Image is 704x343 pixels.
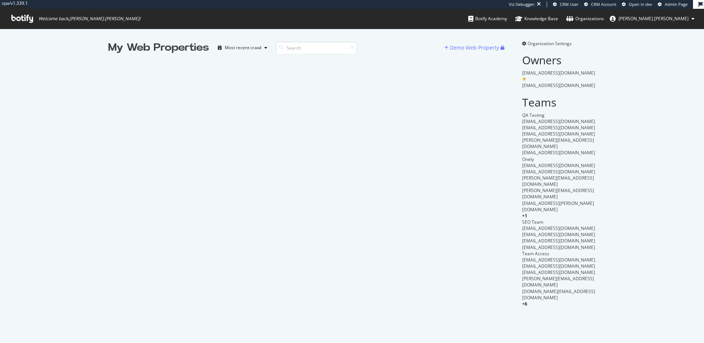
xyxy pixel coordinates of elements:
[225,46,261,50] div: Most recent crawl
[522,288,595,301] span: [DOMAIN_NAME][EMAIL_ADDRESS][DOMAIN_NAME]
[522,275,594,288] span: [PERSON_NAME][EMAIL_ADDRESS][DOMAIN_NAME]
[522,200,594,213] span: [EMAIL_ADDRESS][PERSON_NAME][DOMAIN_NAME]
[276,41,357,54] input: Search
[522,187,594,200] span: [PERSON_NAME][EMAIL_ADDRESS][DOMAIN_NAME]
[522,213,527,219] span: + 1
[522,257,595,263] span: [EMAIL_ADDRESS][DOMAIN_NAME]
[522,169,595,175] span: [EMAIL_ADDRESS][DOMAIN_NAME]
[522,156,596,162] div: Onely
[566,15,604,22] div: Organizations
[604,13,700,25] button: [PERSON_NAME].[PERSON_NAME]
[522,54,596,66] h2: Owners
[553,1,579,7] a: CRM User
[566,9,604,29] a: Organizations
[522,175,594,187] span: [PERSON_NAME][EMAIL_ADDRESS][DOMAIN_NAME]
[450,44,499,51] div: Demo Web Property
[619,15,689,22] span: dave.coppedge
[515,9,558,29] a: Knowledge Base
[522,137,594,149] span: [PERSON_NAME][EMAIL_ADDRESS][DOMAIN_NAME]
[522,231,595,238] span: [EMAIL_ADDRESS][DOMAIN_NAME]
[522,124,595,131] span: [EMAIL_ADDRESS][DOMAIN_NAME]
[665,1,687,7] span: Admin Page
[522,250,596,257] div: Team Access
[522,244,595,250] span: [EMAIL_ADDRESS][DOMAIN_NAME]
[522,118,595,124] span: [EMAIL_ADDRESS][DOMAIN_NAME]
[444,44,500,51] a: Demo Web Property
[584,1,616,7] a: CRM Account
[522,149,595,156] span: [EMAIL_ADDRESS][DOMAIN_NAME]
[522,225,595,231] span: [EMAIL_ADDRESS][DOMAIN_NAME]
[515,15,558,22] div: Knowledge Base
[522,96,596,108] h2: Teams
[622,1,652,7] a: Open in dev
[658,1,687,7] a: Admin Page
[522,112,596,118] div: QA Testing
[591,1,616,7] span: CRM Account
[522,131,595,137] span: [EMAIL_ADDRESS][DOMAIN_NAME]
[522,82,595,89] span: [EMAIL_ADDRESS][DOMAIN_NAME]
[509,1,535,7] div: Viz Debugger:
[522,162,595,169] span: [EMAIL_ADDRESS][DOMAIN_NAME]
[560,1,579,7] span: CRM User
[108,40,209,55] div: My Web Properties
[215,42,270,54] button: Most recent crawl
[444,42,500,54] button: Demo Web Property
[522,301,527,307] span: + 6
[528,40,572,47] span: Organization Settings
[522,70,595,76] span: [EMAIL_ADDRESS][DOMAIN_NAME]
[629,1,652,7] span: Open in dev
[38,16,140,22] span: Welcome back, [PERSON_NAME].[PERSON_NAME] !
[522,219,596,225] div: SEO Team
[522,238,595,244] span: [EMAIL_ADDRESS][DOMAIN_NAME]
[522,263,595,269] span: [EMAIL_ADDRESS][DOMAIN_NAME]
[468,15,507,22] div: Botify Academy
[468,9,507,29] a: Botify Academy
[522,269,595,275] span: [EMAIL_ADDRESS][DOMAIN_NAME]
